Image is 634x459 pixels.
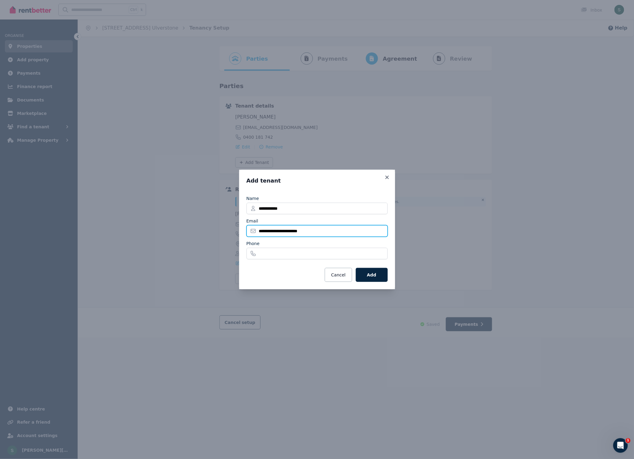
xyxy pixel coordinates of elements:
button: Cancel [325,268,352,282]
label: Name [247,195,259,201]
label: Phone [247,240,260,247]
button: Add [356,268,388,282]
span: 1 [626,438,631,443]
h3: Add tenant [247,177,388,184]
label: Email [247,218,258,224]
iframe: Intercom live chat [613,438,628,453]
